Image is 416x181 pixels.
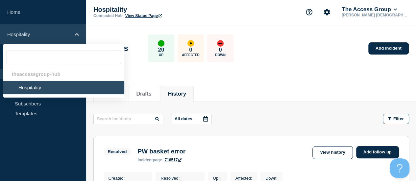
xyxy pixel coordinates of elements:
[3,67,124,81] div: theaccessgroup-hub
[104,148,131,155] span: Resolved
[235,176,252,181] p: Affected :
[302,5,316,19] button: Support
[137,158,162,162] p: page
[175,116,192,121] p: All dates
[265,176,278,181] p: Down :
[383,114,409,124] button: Filter
[189,47,192,53] p: 0
[93,13,123,18] p: Connected Hub
[219,47,222,53] p: 0
[164,158,182,162] a: 716517
[93,114,163,124] input: Search incidents
[187,40,194,47] div: affected
[3,81,124,94] li: Hospitality
[340,13,409,17] p: [PERSON_NAME] [DEMOGRAPHIC_DATA]
[215,53,226,57] p: Down
[217,40,224,47] div: down
[368,42,409,55] a: Add incident
[213,176,222,181] p: Up :
[158,47,164,53] p: 20
[125,13,162,18] a: View Status Page
[393,116,404,121] span: Filter
[356,146,399,158] a: Add follow up
[159,53,163,57] p: Up
[340,6,398,13] button: The Access Group
[109,176,148,181] p: Created :
[158,40,164,47] div: up
[390,158,409,178] iframe: Help Scout Beacon - Open
[320,5,334,19] button: Account settings
[171,114,212,124] button: All dates
[168,91,186,97] button: History
[136,91,151,97] button: Drafts
[137,158,153,162] span: incident
[137,148,185,155] h3: PW basket error
[182,53,199,57] p: Affected
[160,176,200,181] p: Resolved :
[7,32,70,37] p: Hospitality
[93,6,225,13] p: Hospitality
[312,146,353,159] a: View history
